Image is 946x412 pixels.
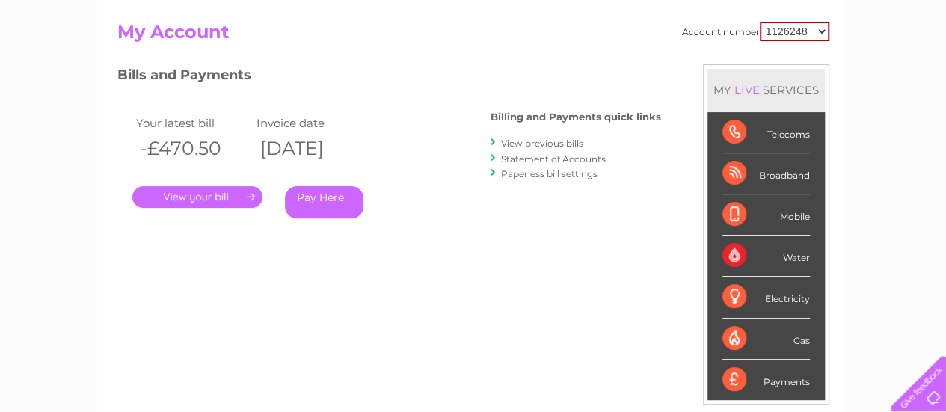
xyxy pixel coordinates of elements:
div: Mobile [722,194,810,236]
div: Payments [722,360,810,400]
a: Log out [897,64,932,75]
div: Clear Business is a trading name of Verastar Limited (registered in [GEOGRAPHIC_DATA] No. 3667643... [120,8,827,73]
h2: My Account [117,22,829,50]
div: Gas [722,319,810,360]
td: Invoice date [253,113,373,133]
div: Electricity [722,277,810,318]
h4: Billing and Payments quick links [491,111,661,123]
a: Pay Here [285,186,363,218]
a: 0333 014 3131 [664,7,767,26]
a: Telecoms [762,64,807,75]
div: Account number [682,22,829,41]
h3: Bills and Payments [117,64,661,90]
div: Broadband [722,153,810,194]
a: Energy [720,64,753,75]
a: Contact [847,64,883,75]
img: logo.png [33,39,109,84]
div: MY SERVICES [707,69,825,111]
a: . [132,186,262,208]
div: Telecoms [722,112,810,153]
div: LIVE [731,83,763,97]
th: -£470.50 [132,133,253,164]
div: Water [722,236,810,277]
a: View previous bills [501,138,583,149]
td: Your latest bill [132,113,253,133]
a: Paperless bill settings [501,168,598,179]
a: Water [683,64,711,75]
th: [DATE] [253,133,373,164]
a: Blog [816,64,838,75]
a: Statement of Accounts [501,153,606,165]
